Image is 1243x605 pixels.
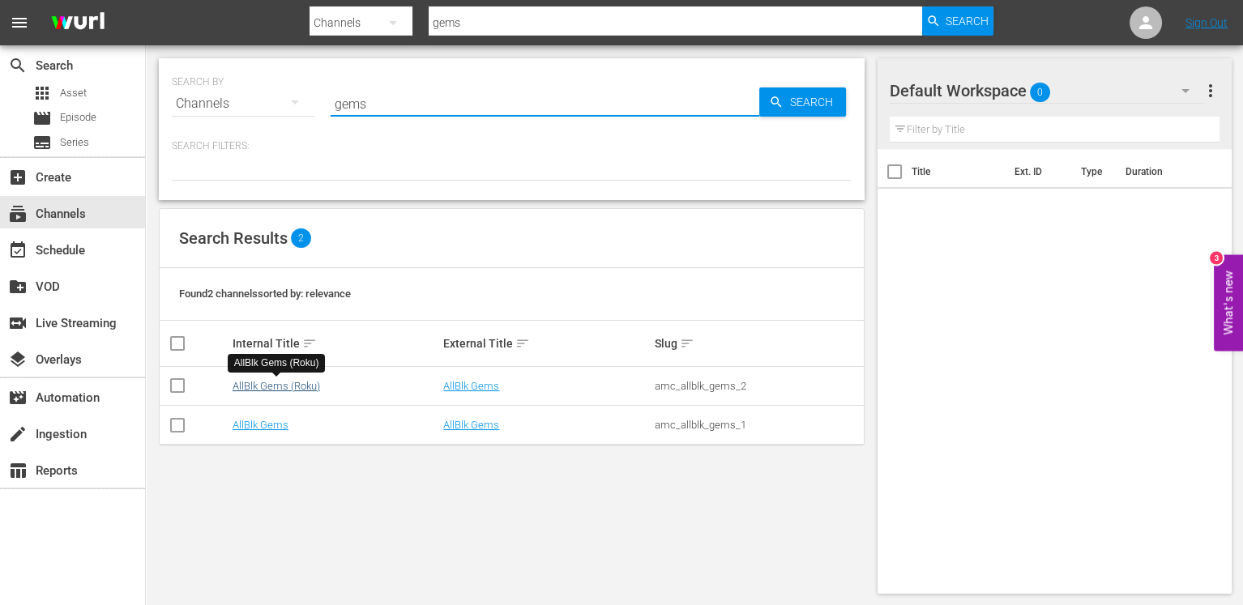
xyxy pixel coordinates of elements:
[172,139,852,153] p: Search Filters:
[179,288,351,300] span: Found 2 channels sorted by: relevance
[291,228,311,248] span: 2
[8,168,28,187] span: Create
[1200,71,1220,110] button: more_vert
[1115,149,1212,194] th: Duration
[922,6,993,36] button: Search
[8,350,28,369] span: Overlays
[912,149,1005,194] th: Title
[179,228,288,248] span: Search Results
[890,68,1206,113] div: Default Workspace
[8,56,28,75] span: Search
[8,241,28,260] span: Schedule
[32,109,52,128] span: Episode
[1200,81,1220,100] span: more_vert
[655,380,861,392] div: amc_allblk_gems_2
[8,277,28,296] span: VOD
[60,85,87,101] span: Asset
[1214,254,1243,351] button: Open Feedback Widget
[1004,149,1070,194] th: Ext. ID
[32,83,52,103] span: Asset
[655,334,861,353] div: Slug
[946,6,989,36] span: Search
[39,4,117,42] img: ans4CAIJ8jUAAAAAAAAAAAAAAAAAAAAAAAAgQb4GAAAAAAAAAAAAAAAAAAAAAAAAJMjXAAAAAAAAAAAAAAAAAAAAAAAAgAT5G...
[8,204,28,224] span: Channels
[515,336,530,351] span: sort
[784,87,846,117] span: Search
[443,419,499,431] a: AllBlk Gems
[680,336,694,351] span: sort
[8,461,28,480] span: Reports
[8,388,28,407] span: Automation
[172,81,314,126] div: Channels
[32,133,52,152] span: Series
[60,134,89,151] span: Series
[233,380,320,392] a: AllBlk Gems (Roku)
[1070,149,1115,194] th: Type
[8,424,28,444] span: Ingestion
[1210,251,1223,264] div: 3
[8,313,28,333] span: Live Streaming
[443,380,499,392] a: AllBlk Gems
[10,13,29,32] span: menu
[302,336,317,351] span: sort
[443,334,650,353] div: External Title
[655,419,861,431] div: amc_allblk_gems_1
[1030,75,1050,109] span: 0
[233,334,439,353] div: Internal Title
[60,109,96,126] span: Episode
[233,419,288,431] a: AllBlk Gems
[1185,16,1228,29] a: Sign Out
[759,87,846,117] button: Search
[234,356,319,370] div: AllBlk Gems (Roku)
